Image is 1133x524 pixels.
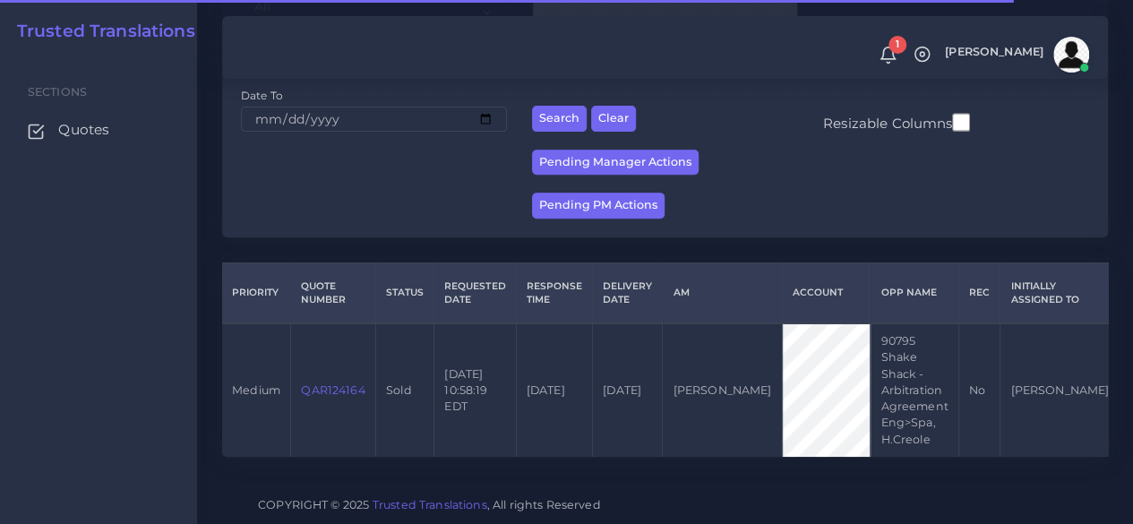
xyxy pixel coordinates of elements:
td: [DATE] [592,323,662,457]
th: Response Time [516,262,592,323]
th: Quote Number [291,262,376,323]
th: Account [782,262,871,323]
span: 1 [888,36,906,54]
td: [DATE] 10:58:19 EDT [434,323,516,457]
label: Date To [241,88,283,103]
td: [DATE] [516,323,592,457]
a: Trusted Translations [4,21,195,42]
a: 1 [872,46,904,64]
th: Opp Name [871,262,959,323]
td: No [958,323,1000,457]
td: [PERSON_NAME] [663,323,782,457]
button: Pending PM Actions [532,193,665,219]
button: Pending Manager Actions [532,150,699,176]
th: Priority [222,262,291,323]
td: 90795 Shake Shack - Arbitration Agreement Eng>Spa, H.Creole [871,323,959,457]
th: REC [958,262,1000,323]
a: Trusted Translations [373,498,487,511]
td: Sold [375,323,433,457]
button: Clear [591,106,636,132]
th: Initially Assigned to [1000,262,1120,323]
span: Quotes [58,120,109,140]
a: [PERSON_NAME]avatar [936,37,1095,73]
button: Search [532,106,587,132]
label: Resizable Columns [823,111,970,133]
span: medium [232,383,280,397]
img: avatar [1053,37,1089,73]
a: QAR124164 [301,383,365,397]
span: [PERSON_NAME] [945,47,1043,58]
input: Resizable Columns [952,111,970,133]
span: COPYRIGHT © 2025 [258,495,601,514]
a: Quotes [13,111,184,149]
span: , All rights Reserved [487,495,601,514]
th: Requested Date [434,262,516,323]
td: [PERSON_NAME] [1000,323,1120,457]
th: Delivery Date [592,262,662,323]
th: AM [663,262,782,323]
span: Sections [28,85,87,99]
th: Status [375,262,433,323]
